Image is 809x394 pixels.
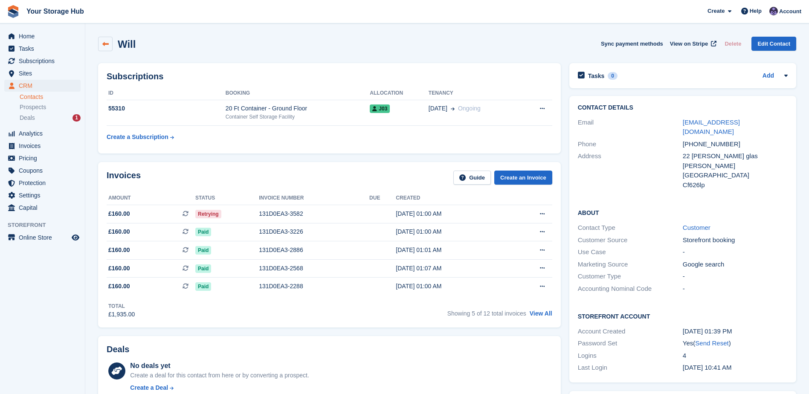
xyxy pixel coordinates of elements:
[108,209,130,218] span: £160.00
[4,232,81,243] a: menu
[4,30,81,42] a: menu
[683,161,788,171] div: [PERSON_NAME]
[530,310,552,317] a: View All
[683,139,788,149] div: [PHONE_NUMBER]
[721,37,745,51] button: Delete
[578,284,683,294] div: Accounting Nominal Code
[578,327,683,336] div: Account Created
[4,152,81,164] a: menu
[453,171,491,185] a: Guide
[130,383,309,392] a: Create a Deal
[447,310,526,317] span: Showing 5 of 12 total invoices
[19,140,70,152] span: Invoices
[670,40,708,48] span: View on Stripe
[578,208,788,217] h2: About
[19,30,70,42] span: Home
[19,177,70,189] span: Protection
[578,151,683,190] div: Address
[396,191,508,205] th: Created
[19,43,70,55] span: Tasks
[107,345,129,354] h2: Deals
[19,80,70,92] span: CRM
[259,209,369,218] div: 131D0EA3-3582
[226,113,370,121] div: Container Self Storage Facility
[4,127,81,139] a: menu
[396,227,508,236] div: [DATE] 01:00 AM
[195,246,211,255] span: Paid
[20,113,81,122] a: Deals 1
[779,7,801,16] span: Account
[107,104,226,113] div: 55310
[588,72,605,80] h2: Tasks
[4,43,81,55] a: menu
[195,191,259,205] th: Status
[195,282,211,291] span: Paid
[130,361,309,371] div: No deals yet
[578,247,683,257] div: Use Case
[259,191,369,205] th: Invoice number
[107,171,141,185] h2: Invoices
[20,103,46,111] span: Prospects
[751,37,796,51] a: Edit Contact
[23,4,87,18] a: Your Storage Hub
[107,72,552,81] h2: Subscriptions
[72,114,81,122] div: 1
[108,246,130,255] span: £160.00
[683,327,788,336] div: [DATE] 01:39 PM
[130,371,309,380] div: Create a deal for this contact from here or by converting a prospect.
[695,339,728,347] a: Send Reset
[4,55,81,67] a: menu
[20,114,35,122] span: Deals
[578,260,683,269] div: Marketing Source
[578,118,683,137] div: Email
[683,180,788,190] div: Cf626lp
[683,339,788,348] div: Yes
[4,189,81,201] a: menu
[683,171,788,180] div: [GEOGRAPHIC_DATA]
[118,38,136,50] h2: Will
[578,272,683,281] div: Customer Type
[19,165,70,177] span: Coupons
[19,152,70,164] span: Pricing
[107,87,226,100] th: ID
[259,227,369,236] div: 131D0EA3-3226
[396,209,508,218] div: [DATE] 01:00 AM
[107,129,174,145] a: Create a Subscription
[107,191,195,205] th: Amount
[578,339,683,348] div: Password Set
[369,191,396,205] th: Due
[19,202,70,214] span: Capital
[578,139,683,149] div: Phone
[429,87,521,100] th: Tenancy
[195,228,211,236] span: Paid
[578,235,683,245] div: Customer Source
[396,264,508,273] div: [DATE] 01:07 AM
[259,264,369,273] div: 131D0EA3-2568
[683,284,788,294] div: -
[683,364,732,371] time: 2025-05-07 09:41:36 UTC
[19,55,70,67] span: Subscriptions
[70,232,81,243] a: Preview store
[259,246,369,255] div: 131D0EA3-2886
[683,272,788,281] div: -
[608,72,618,80] div: 0
[667,37,718,51] a: View on Stripe
[763,71,774,81] a: Add
[578,104,788,111] h2: Contact Details
[19,189,70,201] span: Settings
[108,302,135,310] div: Total
[578,363,683,373] div: Last Login
[683,119,740,136] a: [EMAIL_ADDRESS][DOMAIN_NAME]
[601,37,663,51] button: Sync payment methods
[259,282,369,291] div: 131D0EA3-2288
[19,232,70,243] span: Online Store
[4,80,81,92] a: menu
[108,227,130,236] span: £160.00
[19,127,70,139] span: Analytics
[130,383,168,392] div: Create a Deal
[396,246,508,255] div: [DATE] 01:01 AM
[108,310,135,319] div: £1,935.00
[226,104,370,113] div: 20 Ft Container - Ground Floor
[4,67,81,79] a: menu
[195,264,211,273] span: Paid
